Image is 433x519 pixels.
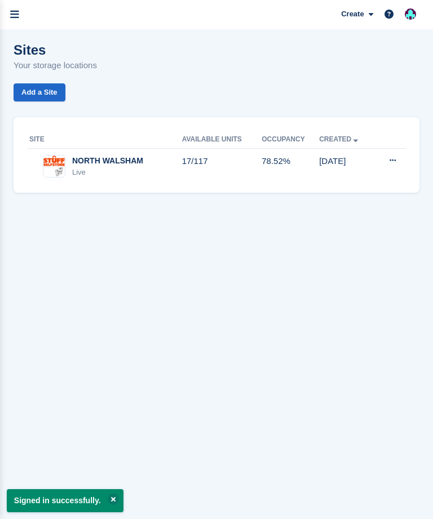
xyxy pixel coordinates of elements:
[72,155,143,167] div: NORTH WALSHAM
[7,489,123,512] p: Signed in successfully.
[14,83,65,102] a: Add a Site
[182,149,262,184] td: 17/117
[341,8,364,20] span: Create
[319,149,374,184] td: [DATE]
[72,167,143,178] div: Live
[319,135,360,143] a: Created
[27,131,182,149] th: Site
[262,149,319,184] td: 78.52%
[43,156,65,177] img: Image of NORTH WALSHAM site
[405,8,416,20] img: Simon Gardner
[14,59,97,72] p: Your storage locations
[14,42,97,57] h1: Sites
[182,131,262,149] th: Available Units
[262,131,319,149] th: Occupancy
